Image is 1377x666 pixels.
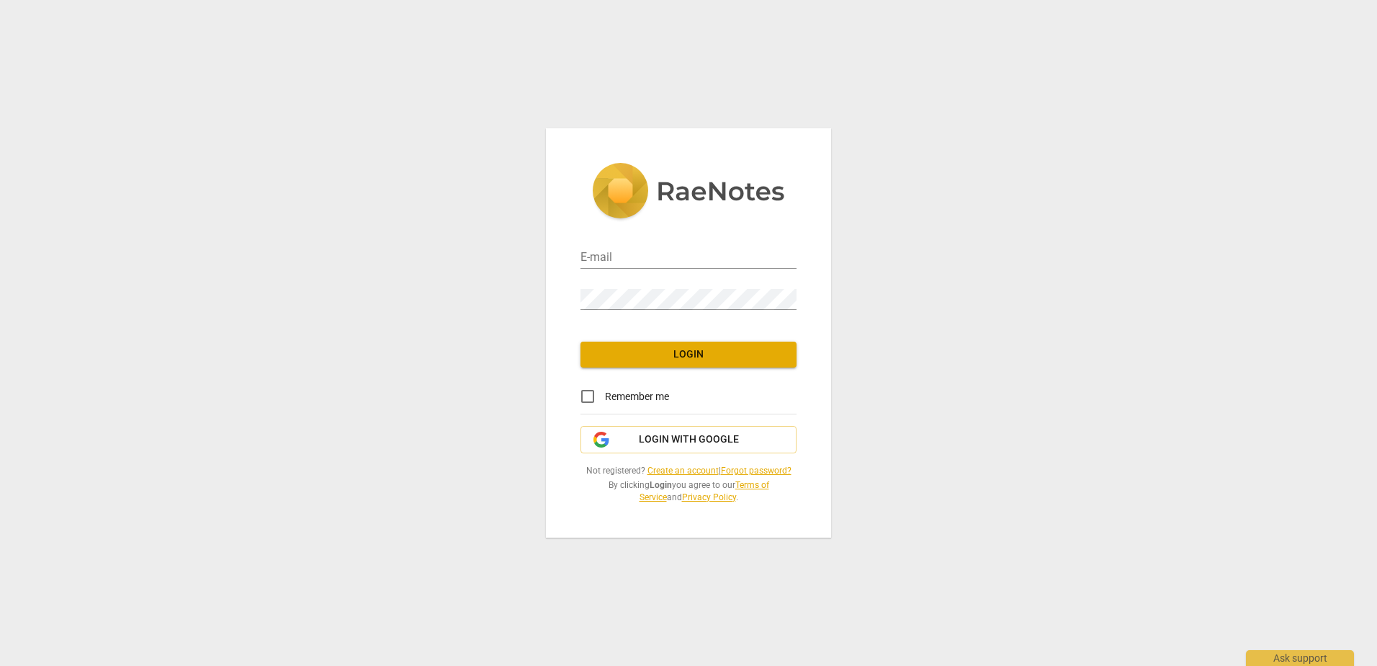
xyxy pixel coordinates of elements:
[650,480,672,490] b: Login
[580,465,797,477] span: Not registered? |
[605,389,669,404] span: Remember me
[580,426,797,453] button: Login with Google
[682,492,736,502] a: Privacy Policy
[592,163,785,222] img: 5ac2273c67554f335776073100b6d88f.svg
[592,347,785,362] span: Login
[580,342,797,368] button: Login
[639,432,739,447] span: Login with Google
[721,466,791,476] a: Forgot password?
[640,480,769,502] a: Terms of Service
[1246,650,1354,666] div: Ask support
[580,479,797,503] span: By clicking you agree to our and .
[647,466,719,476] a: Create an account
